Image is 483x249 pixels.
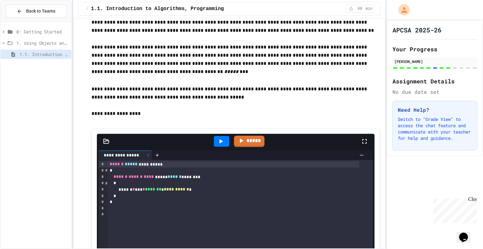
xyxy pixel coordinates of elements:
span: 1.1. Introduction to Algorithms, Programming, and Compilers [91,5,269,13]
span: 60 [355,6,365,11]
div: No due date set [392,88,477,96]
iframe: chat widget [431,196,477,223]
h1: APCSA 2025-26 [392,25,441,34]
div: Chat with us now!Close [3,3,43,40]
span: 1.1. Introduction to Algorithms, Programming, and Compilers [19,51,69,58]
h3: Need Help? [398,106,472,114]
h2: Assignment Details [392,77,477,86]
div: [PERSON_NAME] [394,59,475,64]
h2: Your Progress [392,45,477,54]
p: Switch to "Grade View" to access the chat feature and communicate with your teacher for help and ... [398,116,472,141]
span: 1. Using Objects and Methods [16,40,69,46]
iframe: chat widget [457,224,477,243]
span: min [366,6,373,11]
button: Back to Teams [6,4,66,18]
div: My Account [392,3,411,17]
span: / [86,6,88,11]
span: 0: Getting Started [16,28,69,35]
span: Back to Teams [26,8,55,14]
